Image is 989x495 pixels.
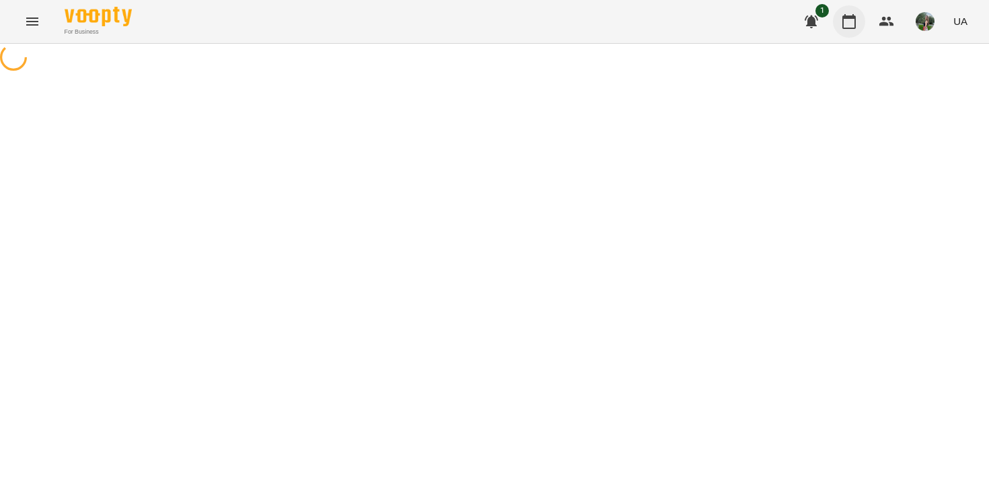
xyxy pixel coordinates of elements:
[16,5,48,38] button: Menu
[948,9,973,34] button: UA
[916,12,935,31] img: c0e52ca214e23f1dcb7d1c5ba6b1c1a3.jpeg
[65,7,132,26] img: Voopty Logo
[953,14,967,28] span: UA
[815,4,829,18] span: 1
[65,28,132,36] span: For Business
